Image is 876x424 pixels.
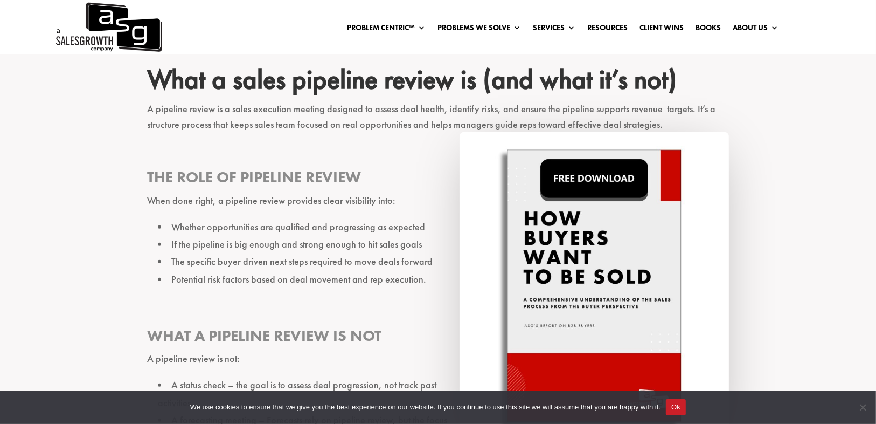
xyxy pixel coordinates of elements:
[733,24,778,36] a: About Us
[666,399,686,415] button: Ok
[437,24,521,36] a: Problems We Solve
[639,24,684,36] a: Client Wins
[147,63,729,101] h2: What a sales pipeline review is (and what it’s not)
[147,193,729,218] p: When done right, a pipeline review provides clear visibility into:
[147,167,729,193] h3: The Role of Pipeline Review
[147,101,729,142] p: A pipeline review is a sales execution meeting designed to assess deal health, identify risks, an...
[696,24,721,36] a: Books
[158,253,729,270] li: The specific buyer driven next steps required to move deals forward
[158,218,729,236] li: Whether opportunities are qualified and progressing as expected
[158,271,729,288] li: Potential risk factors based on deal movement and rep execution.
[857,402,868,413] span: No
[587,24,628,36] a: Resources
[533,24,575,36] a: Services
[190,402,661,413] span: We use cookies to ensure that we give you the best experience on our website. If you continue to ...
[147,326,729,351] h3: What a Pipeline Review is Not
[147,351,729,377] p: A pipeline review is not:
[347,24,426,36] a: Problem Centric™
[158,236,729,253] li: If the pipeline is big enough and strong enough to hit sales goals
[158,377,729,412] li: A status check – the goal is to assess deal progression, not track past activities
